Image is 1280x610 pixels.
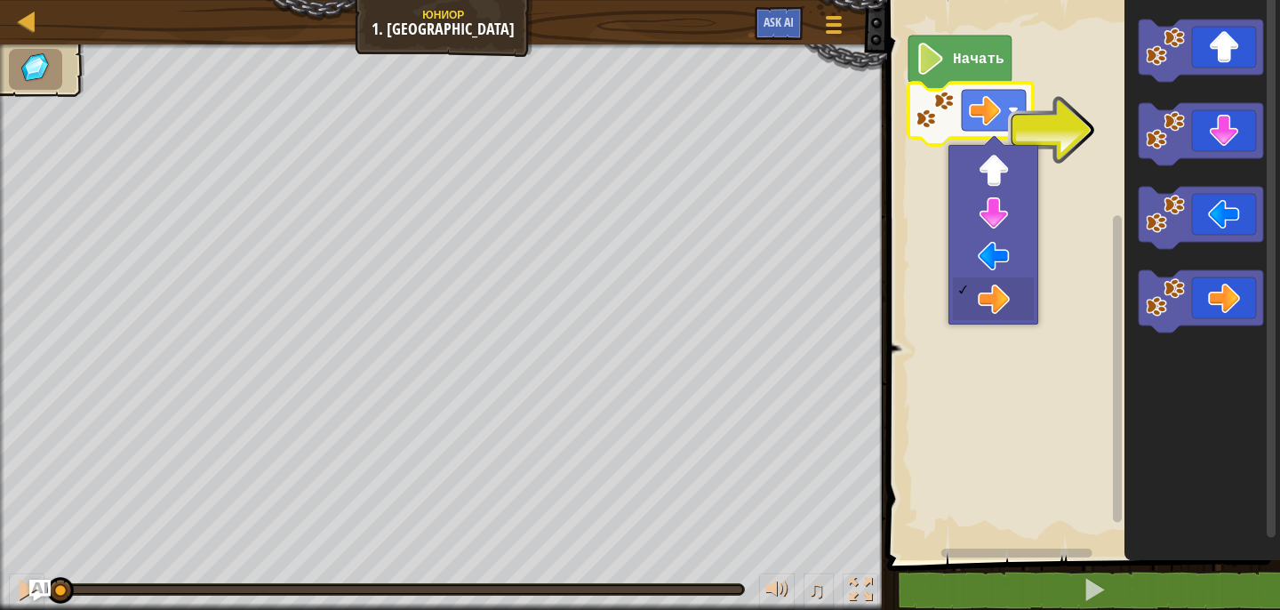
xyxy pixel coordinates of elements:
button: Переключить полноэкранный режим [843,574,878,610]
span: ♫ [807,576,825,603]
span: Ask AI [764,13,794,30]
button: Показать меню игры [812,7,856,49]
button: ♫ [804,574,834,610]
button: Регулировать громкость [759,574,795,610]
li: Соберите драгоценные камни. [9,49,62,90]
button: Ask AI [755,7,803,40]
button: Ask AI [29,580,51,601]
text: Начать [953,52,1004,68]
button: ⌘ + P: Pause [9,574,44,610]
